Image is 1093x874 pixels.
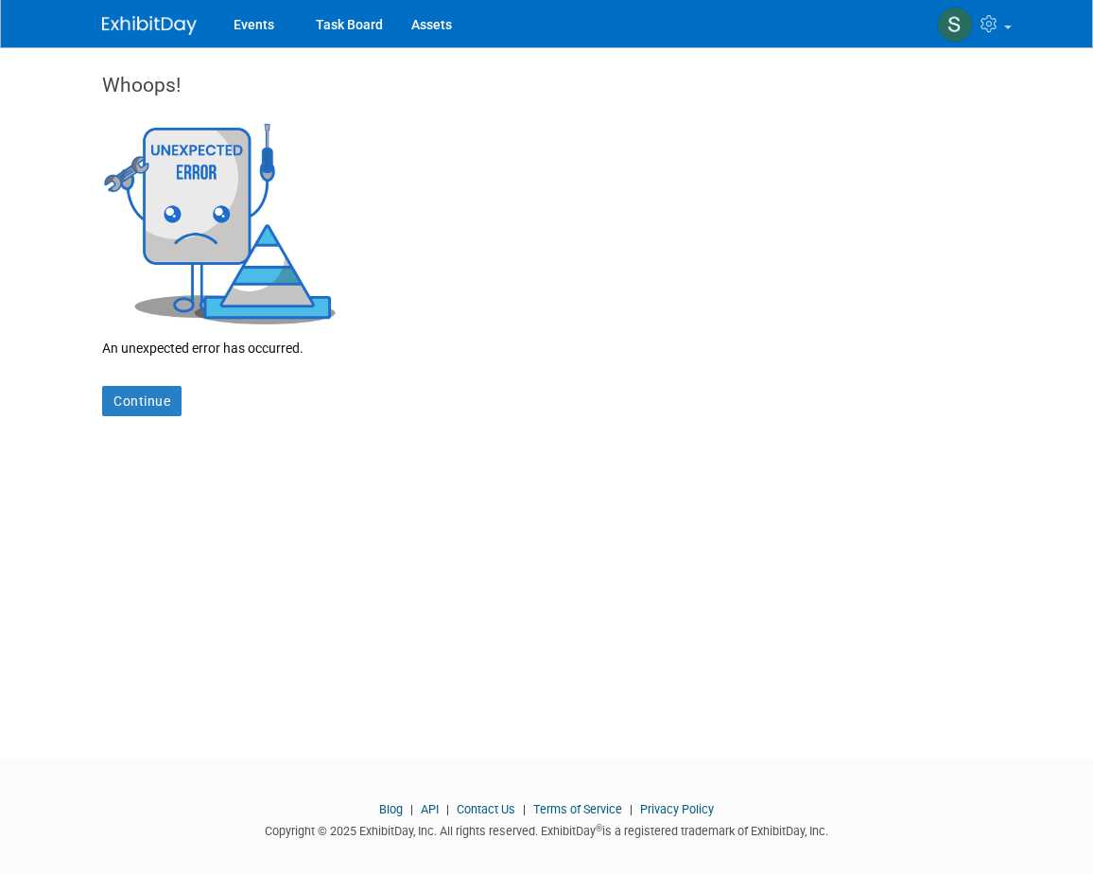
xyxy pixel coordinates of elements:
[102,16,197,35] img: ExhibitDay
[625,802,637,816] span: |
[421,802,439,816] a: API
[640,802,714,816] a: Privacy Policy
[406,802,418,816] span: |
[102,118,338,324] img: Unexpected Error
[533,802,622,816] a: Terms of Service
[379,802,403,816] a: Blog
[102,386,182,416] a: Continue
[442,802,454,816] span: |
[457,802,515,816] a: Contact Us
[518,802,530,816] span: |
[937,7,973,43] img: Steph Willemsen
[102,324,991,358] div: An unexpected error has occurred.
[102,71,991,118] div: Whoops!
[596,823,602,833] sup: ®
